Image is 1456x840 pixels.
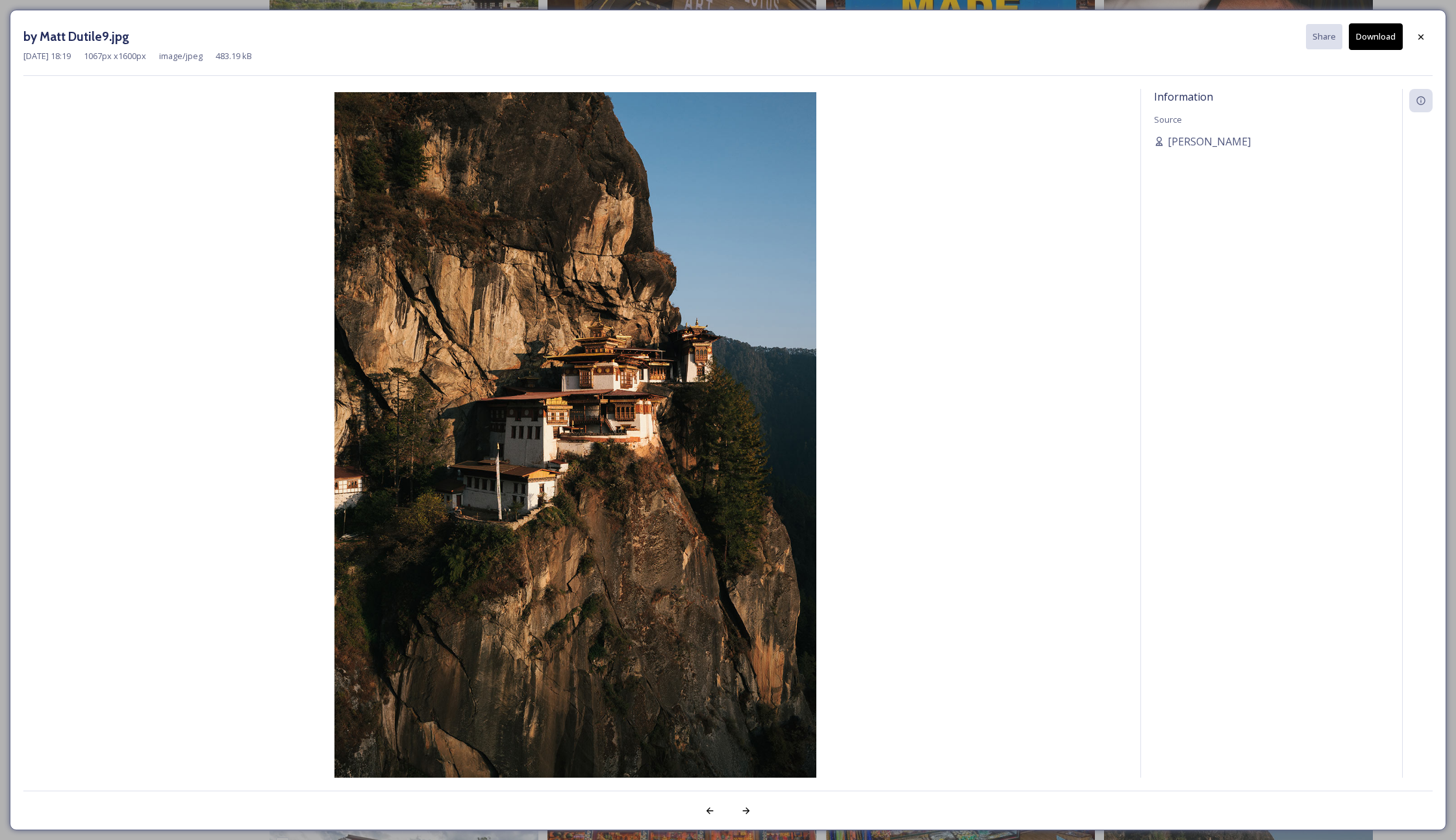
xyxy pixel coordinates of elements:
[23,50,71,62] span: [DATE] 18:19
[1154,114,1182,125] span: Source
[84,50,146,62] span: 1067 px x 1600 px
[23,27,129,46] h3: by Matt Dutile9.jpg
[1154,90,1213,104] span: Information
[1168,134,1251,149] span: [PERSON_NAME]
[216,50,252,62] span: 483.19 kB
[23,92,1127,815] img: by%20Matt%20Dutile9.jpg
[1349,23,1403,50] button: Download
[159,50,203,62] span: image/jpeg
[1306,24,1342,49] button: Share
